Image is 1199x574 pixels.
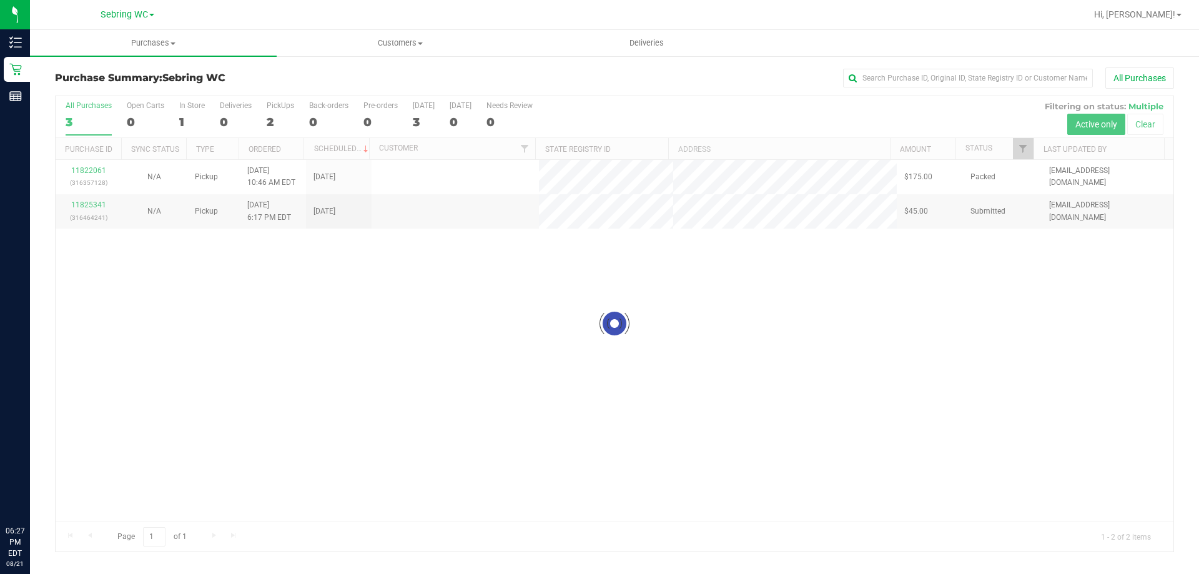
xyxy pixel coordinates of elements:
[1105,67,1174,89] button: All Purchases
[9,90,22,102] inline-svg: Reports
[277,37,523,49] span: Customers
[523,30,770,56] a: Deliveries
[6,559,24,568] p: 08/21
[6,525,24,559] p: 06:27 PM EDT
[9,36,22,49] inline-svg: Inventory
[277,30,523,56] a: Customers
[9,63,22,76] inline-svg: Retail
[162,72,225,84] span: Sebring WC
[843,69,1093,87] input: Search Purchase ID, Original ID, State Registry ID or Customer Name...
[55,72,428,84] h3: Purchase Summary:
[1094,9,1175,19] span: Hi, [PERSON_NAME]!
[12,474,50,512] iframe: Resource center
[30,30,277,56] a: Purchases
[101,9,148,20] span: Sebring WC
[30,37,277,49] span: Purchases
[613,37,681,49] span: Deliveries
